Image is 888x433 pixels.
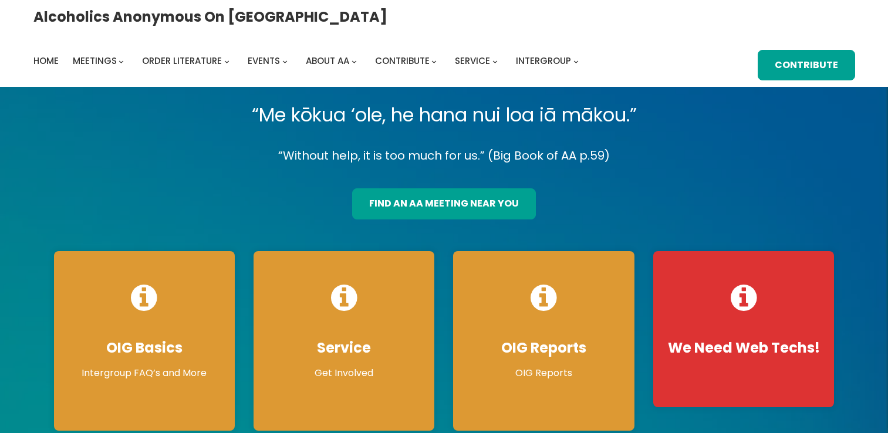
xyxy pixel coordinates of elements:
a: Contribute [375,53,430,69]
p: “Me kōkua ‘ole, he hana nui loa iā mākou.” [45,99,844,131]
p: “Without help, it is too much for us.” (Big Book of AA p.59) [45,146,844,166]
button: Events submenu [282,59,288,64]
a: Intergroup [516,53,571,69]
h4: OIG Reports [465,339,622,357]
a: Alcoholics Anonymous on [GEOGRAPHIC_DATA] [33,4,387,29]
button: Order Literature submenu [224,59,229,64]
span: Meetings [73,55,117,67]
p: Get Involved [265,366,423,380]
h4: Service [265,339,423,357]
span: Contribute [375,55,430,67]
button: Service submenu [492,59,498,64]
a: find an aa meeting near you [352,188,536,219]
button: Contribute submenu [431,59,437,64]
a: Contribute [758,50,855,81]
a: Events [248,53,280,69]
span: Service [455,55,490,67]
h4: OIG Basics [66,339,223,357]
span: Order Literature [142,55,222,67]
a: Service [455,53,490,69]
p: OIG Reports [465,366,622,380]
button: Meetings submenu [119,59,124,64]
span: Home [33,55,59,67]
button: Intergroup submenu [573,59,579,64]
h4: We Need Web Techs! [665,339,822,357]
a: Meetings [73,53,117,69]
button: About AA submenu [352,59,357,64]
a: Home [33,53,59,69]
span: Intergroup [516,55,571,67]
p: Intergroup FAQ’s and More [66,366,223,380]
span: Events [248,55,280,67]
span: About AA [306,55,349,67]
nav: Intergroup [33,53,583,69]
a: About AA [306,53,349,69]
